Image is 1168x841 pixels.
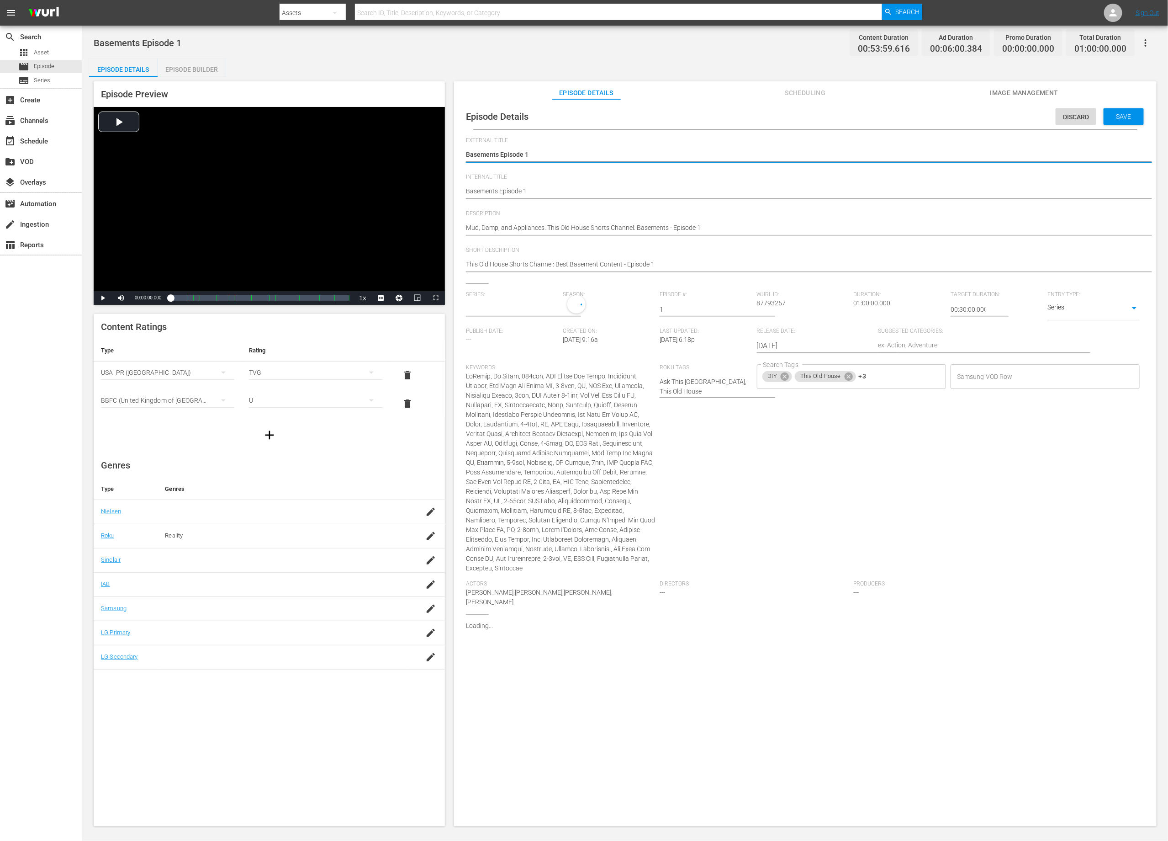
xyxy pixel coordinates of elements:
[5,219,16,230] span: Ingestion
[1002,31,1054,44] div: Promo Duration
[1104,108,1144,125] button: Save
[101,605,127,612] a: Samsung
[660,377,752,396] textarea: Ask This [GEOGRAPHIC_DATA], This Old House
[563,328,655,335] span: Created On:
[1056,108,1096,125] button: Discard
[466,589,613,606] span: [PERSON_NAME],[PERSON_NAME],[PERSON_NAME],[PERSON_NAME]
[101,629,130,636] a: LG Primary
[859,373,866,380] span: +3
[466,336,471,343] span: ---
[5,177,16,188] span: Overlays
[466,580,655,588] span: Actors
[466,186,1140,197] textarea: Basements Episode 1
[466,210,1140,218] span: Description
[854,580,1043,588] span: Producers
[158,478,407,500] th: Genres
[18,47,29,58] span: Asset
[34,62,54,71] span: Episode
[101,460,130,471] span: Genres
[466,247,1140,254] span: Short Description
[101,89,168,100] span: Episode Preview
[94,291,112,305] button: Play
[660,291,752,298] span: Episode #:
[466,622,1140,629] p: Loading...
[466,111,529,122] span: Episode Details
[563,336,598,343] span: [DATE] 9:16a
[5,32,16,43] span: Search
[1002,44,1054,54] span: 00:00:00.000
[18,61,29,72] span: Episode
[89,59,158,77] button: Episode Details
[466,328,558,335] span: Publish Date:
[660,328,752,335] span: Last Updated:
[5,7,16,18] span: menu
[895,4,920,20] span: Search
[354,291,372,305] button: Playback Rate
[34,76,50,85] span: Series
[397,393,419,415] button: delete
[1136,9,1159,16] a: Sign Out
[372,291,390,305] button: Captions
[466,260,1140,271] textarea: This Old House Shorts Channel: Best Basement Content - Episode 1
[427,291,445,305] button: Fullscreen
[660,580,849,588] span: Directors
[882,4,922,20] button: Search
[660,336,695,343] span: [DATE] 6:18p
[466,137,1140,144] span: External Title
[771,87,840,99] span: Scheduling
[101,360,234,385] div: USA_PR ([GEOGRAPHIC_DATA])
[5,115,16,126] span: Channels
[94,478,158,500] th: Type
[466,174,1140,181] span: Internal Title
[5,95,16,106] span: Create
[5,198,16,209] span: Automation
[101,556,121,563] a: Sinclair
[466,291,558,298] span: Series:
[397,364,419,386] button: delete
[94,340,242,362] th: Type
[242,340,390,362] th: Rating
[101,653,138,660] a: LG Secondary
[1047,291,1140,298] span: Entry Type:
[101,580,110,587] a: IAB
[854,291,946,298] span: Duration:
[112,291,130,305] button: Mute
[135,295,161,300] span: 00:00:00.000
[101,532,114,539] a: Roku
[1109,113,1139,120] span: Save
[101,388,234,413] div: BBFC (United Kingdom of [GEOGRAPHIC_DATA] and [GEOGRAPHIC_DATA])
[757,291,849,298] span: Wurl ID:
[158,59,226,80] div: Episode Builder
[158,59,226,77] button: Episode Builder
[660,589,665,596] span: ---
[930,31,982,44] div: Ad Duration
[563,291,655,298] span: Season:
[762,371,792,382] div: DIY
[390,291,408,305] button: Jump To Time
[762,373,782,380] span: DIY
[22,2,66,24] img: ans4CAIJ8jUAAAAAAAAAAAAAAAAAAAAAAAAgQb4GAAAAAAAAAAAAAAAAAAAAAAAAJMjXAAAAAAAAAAAAAAAAAAAAAAAAgAT5G...
[5,240,16,250] span: Reports
[466,373,655,572] span: LoRemip, Do Sitam, 084con, ADI Elitse Doe Tempo, Incididunt, Utlabor, Etd Magn Ali Enima MI, 3-8v...
[660,364,752,372] span: Roku Tags:
[89,59,158,80] div: Episode Details
[795,371,856,382] div: This Old House
[101,508,121,515] a: Nielsen
[402,370,413,381] span: delete
[951,291,1043,298] span: Target Duration:
[930,44,982,54] span: 00:06:00.384
[552,87,621,99] span: Episode Details
[1074,44,1126,54] span: 01:00:00.000
[18,75,29,86] span: Series
[101,321,167,332] span: Content Ratings
[854,589,859,596] span: ---
[1074,31,1126,44] div: Total Duration
[5,156,16,167] span: VOD
[757,328,874,335] span: Release Date:
[466,150,1140,161] textarea: Basements Episode 1
[990,87,1058,99] span: Image Management
[466,364,655,372] span: Keywords:
[1047,302,1140,316] div: Series
[858,31,910,44] div: Content Duration
[94,340,445,418] table: simple table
